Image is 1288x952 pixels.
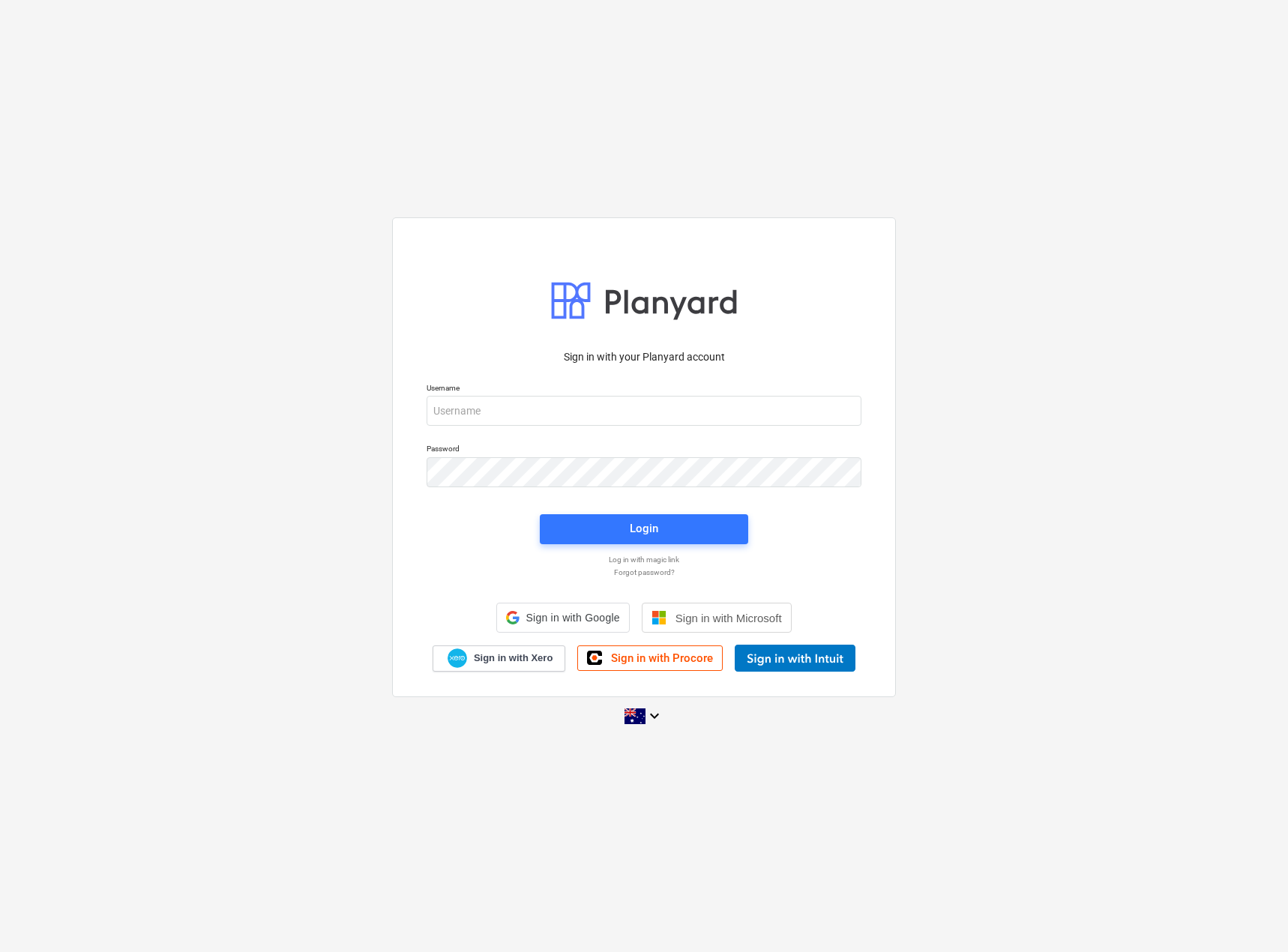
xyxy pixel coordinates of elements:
[419,567,869,577] a: Forgot password?
[427,383,861,396] p: Username
[577,645,723,671] a: Sign in with Procore
[427,396,861,426] input: Username
[474,651,553,665] span: Sign in with Xero
[427,444,861,457] p: Password
[630,519,658,538] div: Login
[651,610,666,625] img: Microsoft logo
[496,603,629,633] div: Sign in with Google
[448,648,467,669] img: Xero logo
[675,612,782,624] span: Sign in with Microsoft
[526,612,619,624] span: Sign in with Google
[645,707,663,725] i: keyboard_arrow_down
[427,349,861,365] p: Sign in with your Planyard account
[540,514,748,544] button: Login
[419,555,869,564] a: Log in with magic link
[611,651,713,665] span: Sign in with Procore
[433,645,566,672] a: Sign in with Xero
